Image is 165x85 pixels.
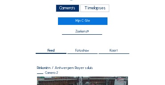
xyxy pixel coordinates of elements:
[58,17,107,25] a: Mijn C-Site
[75,49,89,53] span: Fotoshow
[37,71,128,74] div: Camera 2
[37,66,128,70] div: Rinkoniën / Antwerpen Royerssluis
[48,49,54,53] span: Feed
[110,49,118,53] span: Kaart
[56,4,79,12] div: Camera's
[80,4,109,12] div: Timelapses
